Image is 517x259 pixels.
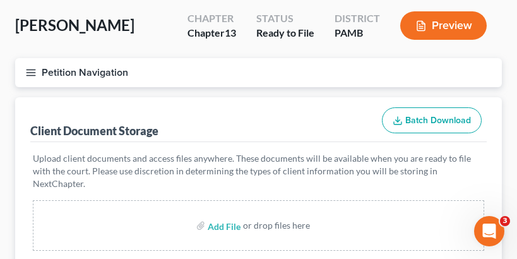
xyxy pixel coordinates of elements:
[382,107,482,134] button: Batch Download
[225,27,236,39] span: 13
[187,11,236,26] div: Chapter
[500,216,510,226] span: 3
[30,123,158,138] div: Client Document Storage
[243,219,310,232] div: or drop files here
[405,115,471,126] span: Batch Download
[256,11,314,26] div: Status
[33,152,484,190] p: Upload client documents and access files anywhere. These documents will be available when you are...
[400,11,487,40] button: Preview
[335,11,380,26] div: District
[474,216,504,246] iframe: Intercom live chat
[15,16,134,34] span: [PERSON_NAME]
[335,26,380,40] div: PAMB
[256,26,314,40] div: Ready to File
[15,58,502,87] button: Petition Navigation
[187,26,236,40] div: Chapter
